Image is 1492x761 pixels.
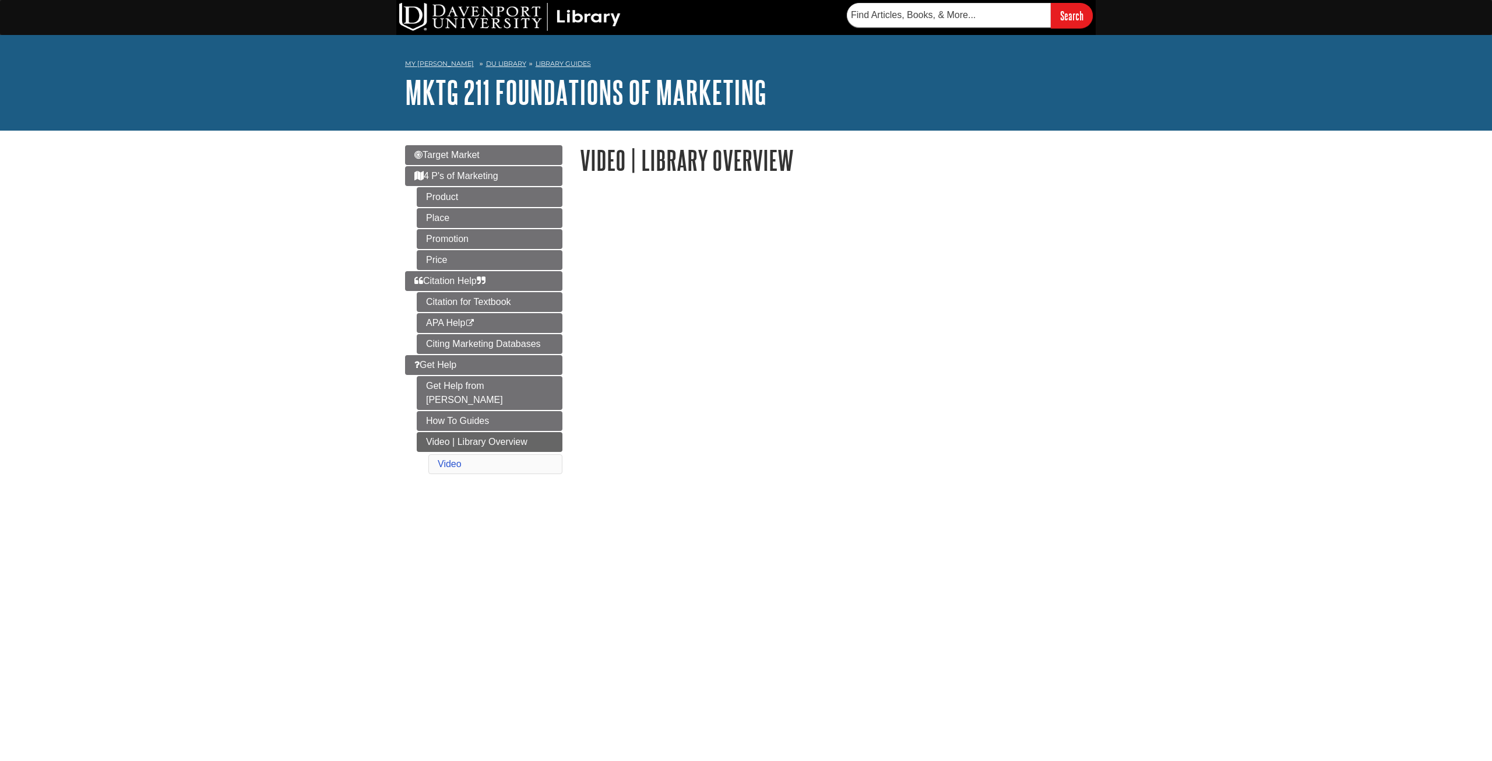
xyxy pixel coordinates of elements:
[536,59,591,68] a: Library Guides
[405,145,562,165] a: Target Market
[405,166,562,186] a: 4 P's of Marketing
[414,150,480,160] span: Target Market
[405,56,1087,75] nav: breadcrumb
[417,313,562,333] a: APA Help
[417,432,562,452] a: Video | Library Overview
[1051,3,1093,28] input: Search
[417,334,562,354] a: Citing Marketing Databases
[486,59,526,68] a: DU Library
[405,355,562,375] a: Get Help
[417,187,562,207] a: Product
[417,376,562,410] a: Get Help from [PERSON_NAME]
[399,3,621,31] img: DU Library
[405,145,562,476] div: Guide Page Menu
[417,292,562,312] a: Citation for Textbook
[405,74,766,110] a: MKTG 211 Foundations of Marketing
[580,145,1087,175] h1: Video | Library Overview
[847,3,1093,28] form: Searches DU Library's articles, books, and more
[405,271,562,291] a: Citation Help
[438,459,462,469] a: Video
[580,201,1087,486] iframe: MKTG 211 Library Resources
[405,59,474,69] a: My [PERSON_NAME]
[414,360,456,370] span: Get Help
[847,3,1051,27] input: Find Articles, Books, & More...
[465,320,475,327] i: This link opens in a new window
[414,276,485,286] span: Citation Help
[417,208,562,228] a: Place
[417,411,562,431] a: How To Guides
[414,171,498,181] span: 4 P's of Marketing
[417,229,562,249] a: Promotion
[417,250,562,270] a: Price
